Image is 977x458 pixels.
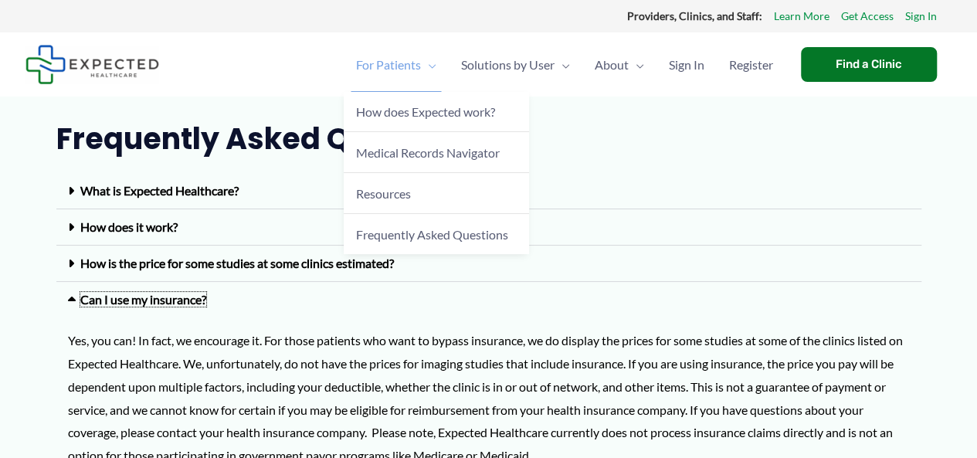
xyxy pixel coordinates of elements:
a: Solutions by UserMenu Toggle [449,38,582,92]
span: Resources [356,186,411,201]
a: Medical Records Navigator [344,132,529,173]
a: For PatientsMenu Toggle [344,38,449,92]
a: Register [717,38,785,92]
nav: Primary Site Navigation [344,38,785,92]
span: For Patients [356,38,421,92]
h2: Frequently Asked Questions [56,120,921,158]
a: How is the price for some studies at some clinics estimated? [80,256,394,270]
div: How is the price for some studies at some clinics estimated? [56,246,921,282]
span: Register [729,38,773,92]
div: What is Expected Healthcare? [56,173,921,209]
a: AboutMenu Toggle [582,38,656,92]
div: How does it work? [56,209,921,246]
span: Medical Records Navigator [356,145,500,160]
a: Find a Clinic [801,47,937,82]
span: Menu Toggle [421,38,436,92]
a: Can I use my insurance? [80,292,206,307]
span: Sign In [669,38,704,92]
span: How does Expected work? [356,104,495,119]
span: About [595,38,629,92]
span: Menu Toggle [629,38,644,92]
a: Get Access [841,6,894,26]
span: Frequently Asked Questions [356,227,508,242]
a: Learn More [774,6,829,26]
strong: Providers, Clinics, and Staff: [627,9,762,22]
div: Can I use my insurance? [56,282,921,317]
a: Sign In [656,38,717,92]
a: Sign In [905,6,937,26]
a: What is Expected Healthcare? [80,183,239,198]
span: Menu Toggle [555,38,570,92]
a: How does Expected work? [344,92,529,133]
a: Resources [344,173,529,214]
span: Solutions by User [461,38,555,92]
img: Expected Healthcare Logo - side, dark font, small [25,45,159,84]
a: Frequently Asked Questions [344,214,529,254]
a: How does it work? [80,219,178,234]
